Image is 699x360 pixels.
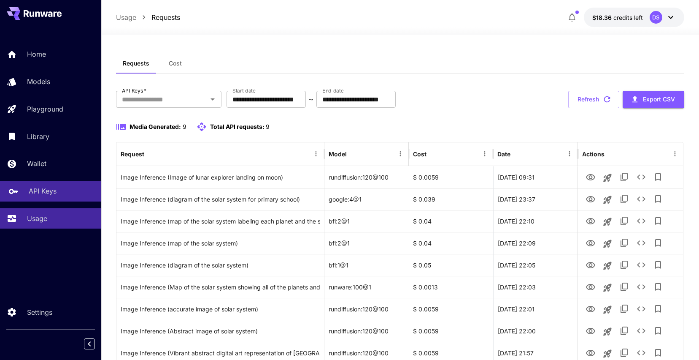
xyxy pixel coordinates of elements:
button: Sort [511,148,523,160]
span: Total API requests: [210,123,264,130]
button: Copy TaskUUID [616,235,633,251]
button: Launch in playground [599,279,616,296]
div: bfl:1@1 [324,254,409,276]
div: 26 Sep, 2025 22:05 [493,254,578,276]
button: See details [633,169,650,185]
div: Actions [582,150,605,158]
button: Add to library [650,191,667,207]
div: $ 0.04 [409,210,493,232]
button: Menu [564,148,575,160]
div: 26 Sep, 2025 22:10 [493,210,578,232]
p: Playground [27,104,63,114]
div: google:4@1 [324,188,409,210]
p: Models [27,76,50,87]
div: Click to copy prompt [121,254,320,276]
div: Click to copy prompt [121,232,320,254]
div: $ 0.04 [409,232,493,254]
button: Menu [669,148,681,160]
button: Add to library [650,278,667,295]
button: View [582,278,599,295]
p: Settings [27,307,52,317]
div: rundiffusion:120@100 [324,298,409,320]
div: 26 Sep, 2025 22:03 [493,276,578,298]
button: View [582,212,599,229]
button: Launch in playground [599,213,616,230]
span: $18.36 [592,14,613,21]
span: Media Generated: [130,123,181,130]
div: Click to copy prompt [121,298,320,320]
button: Menu [479,148,491,160]
button: Copy TaskUUID [616,169,633,185]
button: Launch in playground [599,169,616,186]
button: Copy TaskUUID [616,300,633,317]
button: Menu [394,148,406,160]
button: View [582,322,599,339]
button: Sort [348,148,359,160]
div: Click to copy prompt [121,188,320,210]
button: Export CSV [623,91,684,108]
a: Usage [116,12,136,22]
button: See details [633,191,650,207]
span: Cost [169,60,182,67]
button: View [582,300,599,317]
button: Launch in playground [599,235,616,252]
div: $ 0.0013 [409,276,493,298]
button: Copy TaskUUID [616,256,633,273]
button: Add to library [650,169,667,185]
button: Menu [310,148,322,160]
button: Sort [427,148,439,160]
div: Click to copy prompt [121,210,320,232]
button: Copy TaskUUID [616,278,633,295]
button: Add to library [650,322,667,339]
div: Collapse sidebar [90,336,101,352]
button: Copy TaskUUID [616,191,633,207]
button: View [582,168,599,185]
div: Cost [413,150,426,158]
button: Copy TaskUUID [616,322,633,339]
button: View [582,234,599,251]
span: Requests [123,60,149,67]
div: DS [650,11,662,24]
button: Add to library [650,213,667,229]
div: 26 Sep, 2025 22:01 [493,298,578,320]
button: See details [633,300,650,317]
button: Add to library [650,256,667,273]
button: Add to library [650,235,667,251]
nav: breadcrumb [116,12,180,22]
button: Launch in playground [599,257,616,274]
button: View [582,256,599,273]
button: Launch in playground [599,301,616,318]
div: Click to copy prompt [121,166,320,188]
button: Launch in playground [599,191,616,208]
p: ~ [309,94,313,104]
div: 29 Sep, 2025 23:37 [493,188,578,210]
button: Copy TaskUUID [616,213,633,229]
div: $ 0.0059 [409,298,493,320]
button: See details [633,322,650,339]
button: See details [633,235,650,251]
div: Click to copy prompt [121,320,320,342]
a: Requests [151,12,180,22]
span: 9 [266,123,270,130]
div: $18.36317 [592,13,643,22]
span: credits left [613,14,643,21]
p: Library [27,131,49,142]
div: bfl:2@1 [324,210,409,232]
label: API Keys [122,87,146,94]
button: Sort [145,148,157,160]
div: bfl:2@1 [324,232,409,254]
p: Usage [27,213,47,224]
button: See details [633,256,650,273]
div: Request [121,150,144,158]
p: Wallet [27,158,46,169]
span: 9 [183,123,186,130]
div: $ 0.0059 [409,166,493,188]
button: Refresh [568,91,619,108]
button: View [582,190,599,207]
button: Launch in playground [599,323,616,340]
button: See details [633,278,650,295]
div: Click to copy prompt [121,276,320,298]
button: Open [207,93,219,105]
div: $ 0.039 [409,188,493,210]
